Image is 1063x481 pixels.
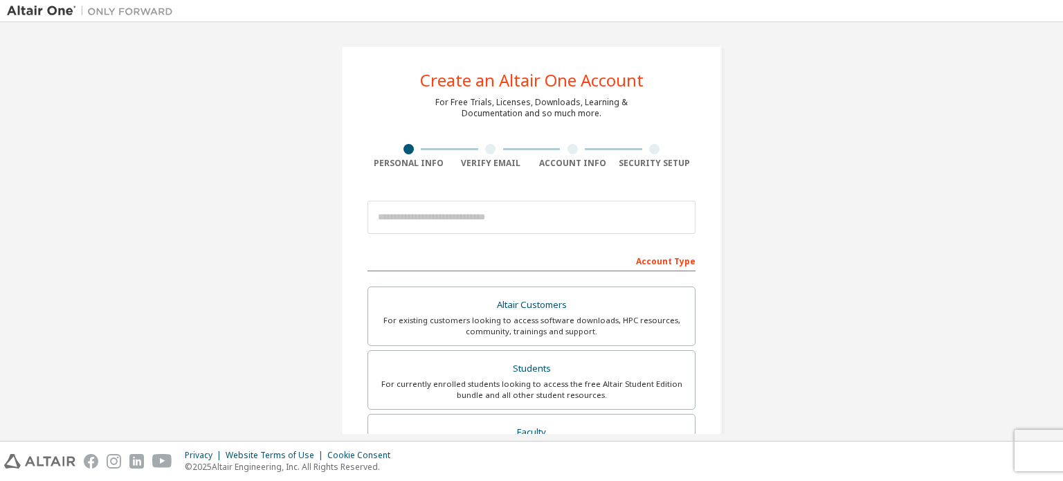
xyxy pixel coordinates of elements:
[376,423,687,442] div: Faculty
[367,249,696,271] div: Account Type
[185,450,226,461] div: Privacy
[531,158,614,169] div: Account Info
[450,158,532,169] div: Verify Email
[435,97,628,119] div: For Free Trials, Licenses, Downloads, Learning & Documentation and so much more.
[376,379,687,401] div: For currently enrolled students looking to access the free Altair Student Edition bundle and all ...
[376,315,687,337] div: For existing customers looking to access software downloads, HPC resources, community, trainings ...
[367,158,450,169] div: Personal Info
[185,461,399,473] p: © 2025 Altair Engineering, Inc. All Rights Reserved.
[84,454,98,469] img: facebook.svg
[420,72,644,89] div: Create an Altair One Account
[152,454,172,469] img: youtube.svg
[107,454,121,469] img: instagram.svg
[226,450,327,461] div: Website Terms of Use
[7,4,180,18] img: Altair One
[614,158,696,169] div: Security Setup
[327,450,399,461] div: Cookie Consent
[4,454,75,469] img: altair_logo.svg
[376,296,687,315] div: Altair Customers
[376,359,687,379] div: Students
[129,454,144,469] img: linkedin.svg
